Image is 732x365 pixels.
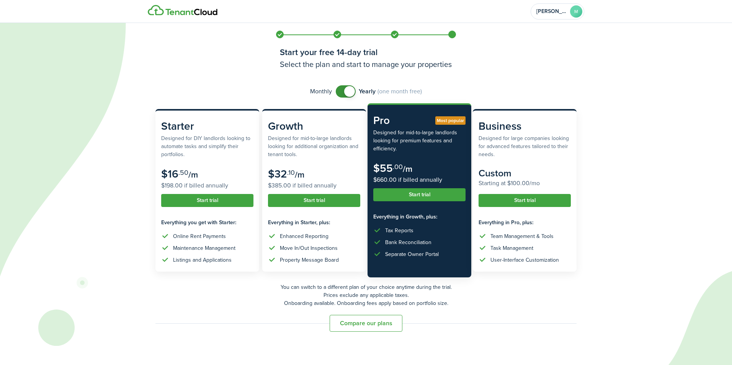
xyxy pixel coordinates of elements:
h1: Start your free 14-day trial [280,46,452,59]
subscription-pricing-card-features-title: Everything in Growth, plus: [373,213,466,221]
subscription-pricing-card-price-period: /m [403,163,412,175]
div: Bank Reconciliation [385,238,431,246]
subscription-pricing-card-title: Pro [373,112,466,129]
button: Start trial [268,194,360,207]
subscription-pricing-card-description: Designed for large companies looking for advanced features tailored to their needs. [479,134,571,158]
div: Online Rent Payments [173,232,226,240]
p: You can switch to a different plan of your choice anytime during the trial. Prices exclude any ap... [155,283,577,307]
subscription-pricing-card-price-period: /m [188,168,198,181]
span: Monthly [310,87,332,96]
button: Start trial [479,194,571,207]
subscription-pricing-card-description: Designed for DIY landlords looking to automate tasks and simplify their portfolios. [161,134,253,158]
subscription-pricing-card-price-amount: $55 [373,160,393,176]
subscription-pricing-card-price-cents: .50 [178,168,188,178]
button: Start trial [161,194,253,207]
button: Compare our plans [330,315,402,332]
avatar-text: M [570,5,582,18]
subscription-pricing-card-description: Designed for mid-to-large landlords looking for additional organization and tenant tools. [268,134,360,158]
div: Separate Owner Portal [385,250,439,258]
subscription-pricing-card-price-amount: Custom [479,166,511,180]
subscription-pricing-card-title: Growth [268,118,360,134]
subscription-pricing-card-features-title: Everything in Starter, plus: [268,218,360,226]
h3: Select the plan and start to manage your properties [280,59,452,70]
subscription-pricing-card-features-title: Everything you get with Starter: [161,218,253,226]
subscription-pricing-card-price-annual: $660.00 if billed annually [373,175,466,184]
subscription-pricing-card-title: Starter [161,118,253,134]
subscription-pricing-card-price-period: /m [295,168,304,181]
span: Melba [536,9,567,14]
subscription-pricing-card-price-amount: $32 [268,166,287,182]
div: Maintenance Management [173,244,235,252]
subscription-pricing-card-price-annual: Starting at $100.00/mo [479,179,571,188]
div: Team Management & Tools [490,232,554,240]
div: Property Message Board [280,256,339,264]
subscription-pricing-card-price-cents: .10 [287,168,295,178]
subscription-pricing-card-price-annual: $385.00 if billed annually [268,181,360,190]
div: Task Management [490,244,533,252]
div: User-Interface Customization [490,256,559,264]
button: Start trial [373,188,466,201]
subscription-pricing-card-description: Designed for mid-to-large landlords looking for premium features and efficiency. [373,129,466,153]
subscription-pricing-card-price-cents: .00 [393,162,403,172]
button: Open menu [531,3,584,20]
span: Most popular [437,117,464,124]
div: Move In/Out Inspections [280,244,338,252]
subscription-pricing-card-title: Business [479,118,571,134]
subscription-pricing-card-features-title: Everything in Pro, plus: [479,218,571,226]
subscription-pricing-card-price-amount: $16 [161,166,178,182]
div: Enhanced Reporting [280,232,328,240]
div: Listings and Applications [173,256,232,264]
subscription-pricing-card-price-annual: $198.00 if billed annually [161,181,253,190]
div: Tax Reports [385,226,413,235]
img: Logo [148,5,217,16]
